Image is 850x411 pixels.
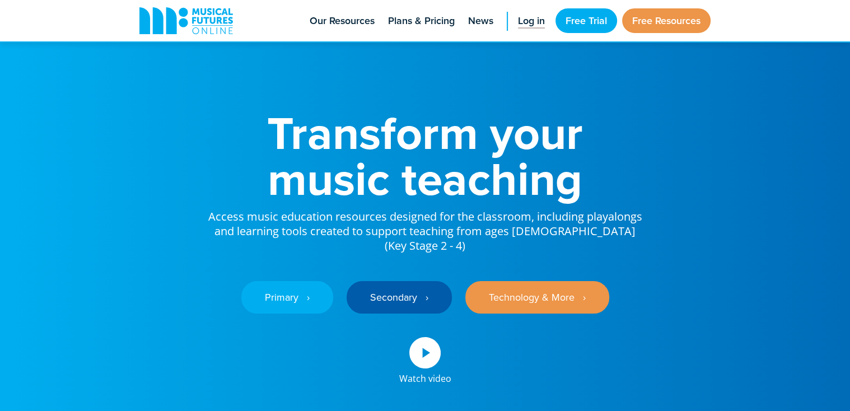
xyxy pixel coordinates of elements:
[310,13,375,29] span: Our Resources
[207,202,643,253] p: Access music education resources designed for the classroom, including playalongs and learning to...
[241,281,333,314] a: Primary ‎‏‏‎ ‎ ›
[399,368,451,383] div: Watch video
[465,281,609,314] a: Technology & More ‎‏‏‎ ‎ ›
[207,110,643,202] h1: Transform your music teaching
[468,13,493,29] span: News
[388,13,455,29] span: Plans & Pricing
[622,8,711,33] a: Free Resources
[555,8,617,33] a: Free Trial
[347,281,452,314] a: Secondary ‎‏‏‎ ‎ ›
[518,13,545,29] span: Log in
